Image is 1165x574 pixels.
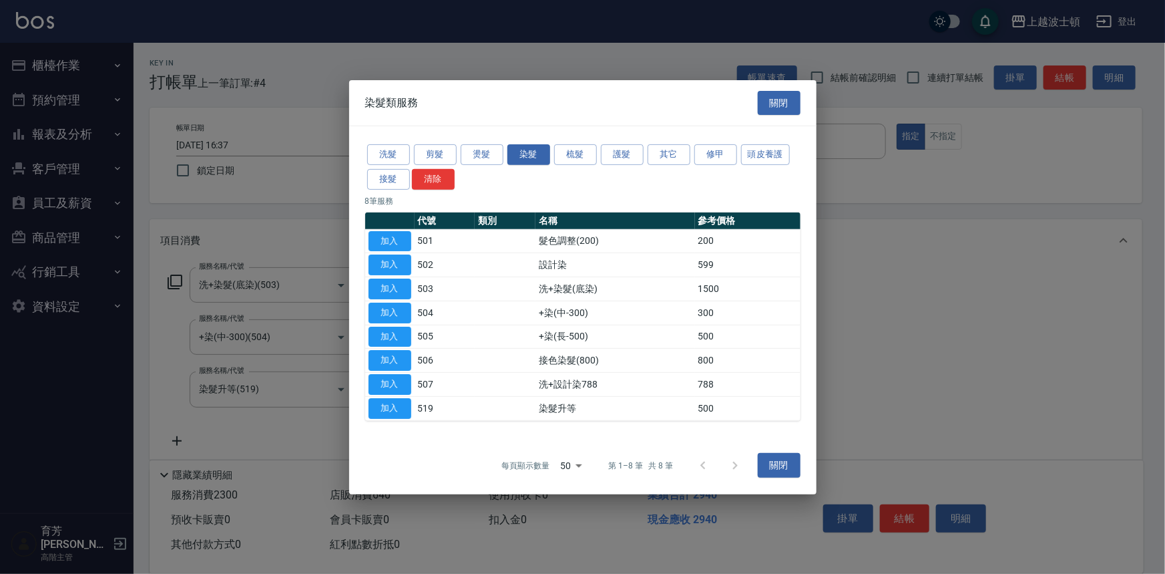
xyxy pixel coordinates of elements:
[694,144,737,165] button: 修甲
[415,349,475,373] td: 506
[695,396,800,420] td: 500
[367,169,410,190] button: 接髮
[535,372,695,396] td: 洗+設計染788
[367,144,410,165] button: 洗髮
[535,212,695,229] th: 名稱
[695,301,800,325] td: 300
[695,229,800,253] td: 200
[535,253,695,277] td: 設計染
[415,277,475,301] td: 503
[369,231,411,251] button: 加入
[535,229,695,253] td: 髮色調整(200)
[415,325,475,349] td: 505
[758,90,800,115] button: 關閉
[369,303,411,323] button: 加入
[695,212,800,229] th: 參考價格
[461,144,503,165] button: 燙髮
[535,277,695,301] td: 洗+染髮(底染)
[535,349,695,373] td: 接色染髮(800)
[555,447,587,483] div: 50
[369,279,411,299] button: 加入
[369,398,411,419] button: 加入
[695,325,800,349] td: 500
[648,144,690,165] button: 其它
[369,255,411,275] button: 加入
[415,212,475,229] th: 代號
[415,372,475,396] td: 507
[608,460,673,472] p: 第 1–8 筆 共 8 筆
[741,144,790,165] button: 頭皮養護
[695,253,800,277] td: 599
[758,453,800,478] button: 關閉
[475,212,535,229] th: 類別
[554,144,597,165] button: 梳髮
[369,350,411,371] button: 加入
[412,169,455,190] button: 清除
[365,96,419,110] span: 染髮類服務
[365,194,800,206] p: 8 筆服務
[369,326,411,347] button: 加入
[414,144,457,165] button: 剪髮
[415,253,475,277] td: 502
[369,374,411,395] button: 加入
[415,301,475,325] td: 504
[507,144,550,165] button: 染髮
[695,349,800,373] td: 800
[501,460,549,472] p: 每頁顯示數量
[535,325,695,349] td: +染(長-500)
[535,301,695,325] td: +染(中-300)
[601,144,644,165] button: 護髮
[415,229,475,253] td: 501
[535,396,695,420] td: 染髮升等
[695,277,800,301] td: 1500
[415,396,475,420] td: 519
[695,372,800,396] td: 788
